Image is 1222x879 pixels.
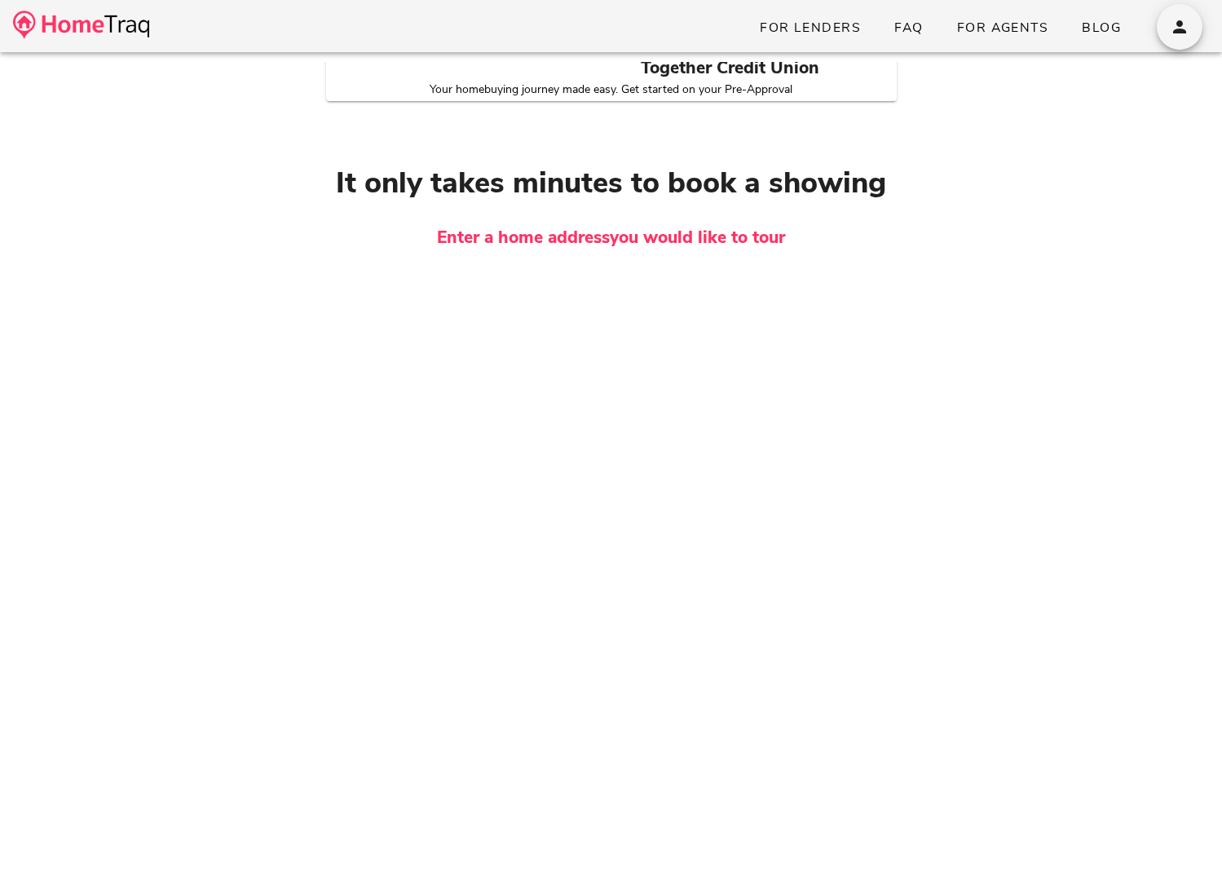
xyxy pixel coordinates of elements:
span: Blog [1081,19,1121,37]
img: desktop-logo.34a1112.png [13,11,149,39]
a: For Lenders [746,13,874,42]
h3: Together Credit Union [573,55,886,82]
span: For Agents [956,19,1048,37]
a: Blog [1068,13,1134,42]
h3: Enter a home address [138,225,1084,251]
span: you would like to tour [610,226,785,249]
div: Your homebuying journey made easy. Get started on your Pre-Approval [326,82,897,95]
span: It only takes minutes to book a showing [336,163,886,203]
span: For Lenders [759,19,861,37]
a: For Agents [943,13,1061,42]
a: FAQ [880,13,937,42]
a: Together Credit Union Your homebuying journey made easy. Get started on your Pre-Approval [336,55,887,101]
span: FAQ [893,19,924,37]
